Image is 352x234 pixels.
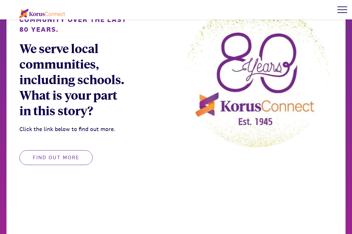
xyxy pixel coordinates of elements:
a: Find out more [19,155,93,160]
div: Click the link below to find out more. [19,125,131,134]
img: korus-connect%2Fc5177985-88d5-491d-9cd7-4a1febad1357_logo.svg [19,9,65,18]
div: We serve local communities, including schools. What is your part in this story? [19,40,131,118]
button: Find out more [19,150,93,165]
